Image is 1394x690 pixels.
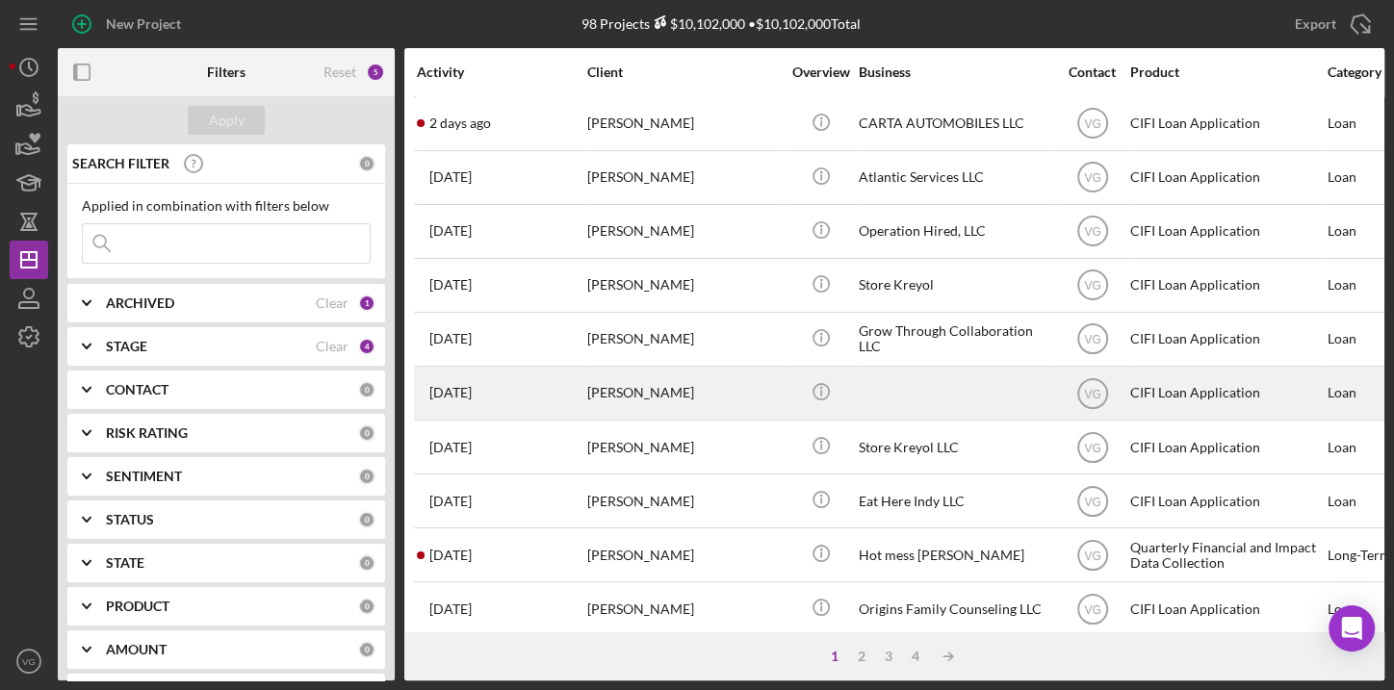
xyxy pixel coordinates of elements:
div: CIFI Loan Application [1130,152,1323,203]
div: Eat Here Indy LLC [859,475,1051,526]
div: 0 [358,468,375,485]
time: 2025-09-25 03:43 [429,223,472,239]
b: STATUS [106,512,154,527]
text: VG [1084,441,1100,454]
b: SENTIMENT [106,469,182,484]
time: 2025-09-24 19:17 [429,277,472,293]
div: Activity [417,64,585,80]
div: CIFI Loan Application [1130,98,1323,149]
div: 2 [848,649,875,664]
b: STAGE [106,339,147,354]
div: Contact [1056,64,1128,80]
div: CIFI Loan Application [1130,314,1323,365]
button: VG [10,642,48,680]
b: RISK RATING [106,425,188,441]
div: [PERSON_NAME] [587,206,780,257]
time: 2025-09-15 14:16 [429,548,472,563]
div: CIFI Loan Application [1130,368,1323,419]
text: VG [22,656,36,667]
text: VG [1084,171,1100,185]
div: 0 [358,381,375,398]
div: 3 [875,649,902,664]
div: 0 [358,641,375,658]
text: VG [1084,387,1100,400]
div: Product [1130,64,1323,80]
time: 2025-09-22 16:26 [429,385,472,400]
time: 2025-10-10 15:08 [429,169,472,185]
b: CONTACT [106,382,168,397]
div: Clear [316,295,348,311]
div: [PERSON_NAME] [587,368,780,419]
time: 2025-09-11 15:06 [429,601,472,617]
div: Store Kreyol LLC [859,422,1051,473]
div: CIFI Loan Application [1130,260,1323,311]
button: Apply [188,106,265,135]
div: 1 [358,294,375,312]
div: CIFI Loan Application [1130,422,1323,473]
div: [PERSON_NAME] [587,260,780,311]
b: SEARCH FILTER [72,156,169,171]
time: 2025-09-23 19:56 [429,331,472,346]
b: ARCHIVED [106,295,174,311]
div: [PERSON_NAME] [587,422,780,473]
div: Operation Hired, LLC [859,206,1051,257]
time: 2025-09-16 01:08 [429,494,472,509]
div: Overview [785,64,857,80]
text: VG [1084,549,1100,562]
div: New Project [106,5,181,43]
div: Export [1295,5,1336,43]
b: PRODUCT [106,599,169,614]
div: [PERSON_NAME] [587,314,780,365]
div: CIFI Loan Application [1130,583,1323,634]
div: Quarterly Financial and Impact Data Collection [1130,529,1323,580]
div: 1 [821,649,848,664]
text: VG [1084,333,1100,346]
div: Store Kreyol [859,260,1051,311]
text: VG [1084,279,1100,293]
div: Open Intercom Messenger [1329,605,1375,652]
div: 0 [358,554,375,572]
div: Origins Family Counseling LLC [859,583,1051,634]
b: STATE [106,555,144,571]
div: Apply [209,106,245,135]
text: VG [1084,495,1100,508]
div: 0 [358,598,375,615]
text: VG [1084,602,1100,616]
b: AMOUNT [106,642,167,657]
button: New Project [58,5,200,43]
text: VG [1084,117,1100,131]
div: 0 [358,511,375,528]
div: CARTA AUTOMOBILES LLC [859,98,1051,149]
div: Reset [323,64,356,80]
div: Grow Through Collaboration LLC [859,314,1051,365]
div: 4 [358,338,375,355]
time: 2025-09-19 18:21 [429,440,472,455]
div: Hot mess [PERSON_NAME] [859,529,1051,580]
div: CIFI Loan Application [1130,475,1323,526]
div: Applied in combination with filters below [82,198,371,214]
text: VG [1084,225,1100,239]
div: [PERSON_NAME] [587,529,780,580]
div: 4 [902,649,929,664]
div: [PERSON_NAME] [587,475,780,526]
div: 98 Projects • $10,102,000 Total [581,15,861,32]
div: [PERSON_NAME] [587,98,780,149]
div: Business [859,64,1051,80]
div: $10,102,000 [650,15,745,32]
div: [PERSON_NAME] [587,152,780,203]
div: 0 [358,155,375,172]
b: Filters [207,64,245,80]
time: 2025-10-13 20:23 [429,115,491,131]
div: 5 [366,63,385,82]
div: 0 [358,424,375,442]
div: Client [587,64,780,80]
div: CIFI Loan Application [1130,206,1323,257]
button: Export [1276,5,1384,43]
div: Atlantic Services LLC [859,152,1051,203]
div: Clear [316,339,348,354]
div: [PERSON_NAME] [587,583,780,634]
